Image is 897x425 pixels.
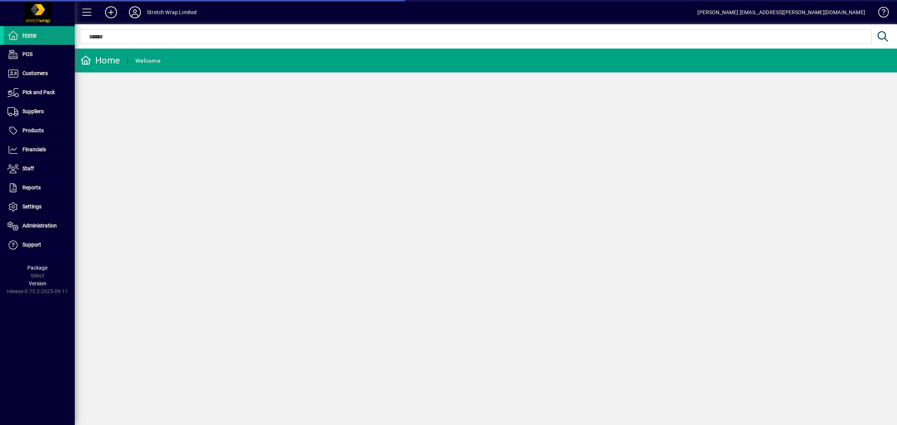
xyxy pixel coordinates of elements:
[135,55,160,67] div: Welcome
[22,223,57,229] span: Administration
[22,32,36,38] span: Home
[4,140,75,159] a: Financials
[22,108,44,114] span: Suppliers
[22,127,44,133] span: Products
[27,265,47,271] span: Package
[147,6,197,18] div: Stretch Wrap Limited
[123,6,147,19] button: Profile
[4,236,75,254] a: Support
[4,159,75,178] a: Staff
[4,83,75,102] a: Pick and Pack
[4,102,75,121] a: Suppliers
[80,55,120,66] div: Home
[22,51,33,57] span: POS
[22,89,55,95] span: Pick and Pack
[873,1,888,26] a: Knowledge Base
[4,198,75,216] a: Settings
[4,64,75,83] a: Customers
[4,179,75,197] a: Reports
[4,45,75,64] a: POS
[697,6,865,18] div: [PERSON_NAME] [EMAIL_ADDRESS][PERSON_NAME][DOMAIN_NAME]
[4,217,75,235] a: Administration
[29,280,46,286] span: Version
[22,146,46,152] span: Financials
[22,204,41,210] span: Settings
[99,6,123,19] button: Add
[4,121,75,140] a: Products
[22,70,48,76] span: Customers
[22,165,34,171] span: Staff
[22,242,41,248] span: Support
[22,184,41,190] span: Reports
